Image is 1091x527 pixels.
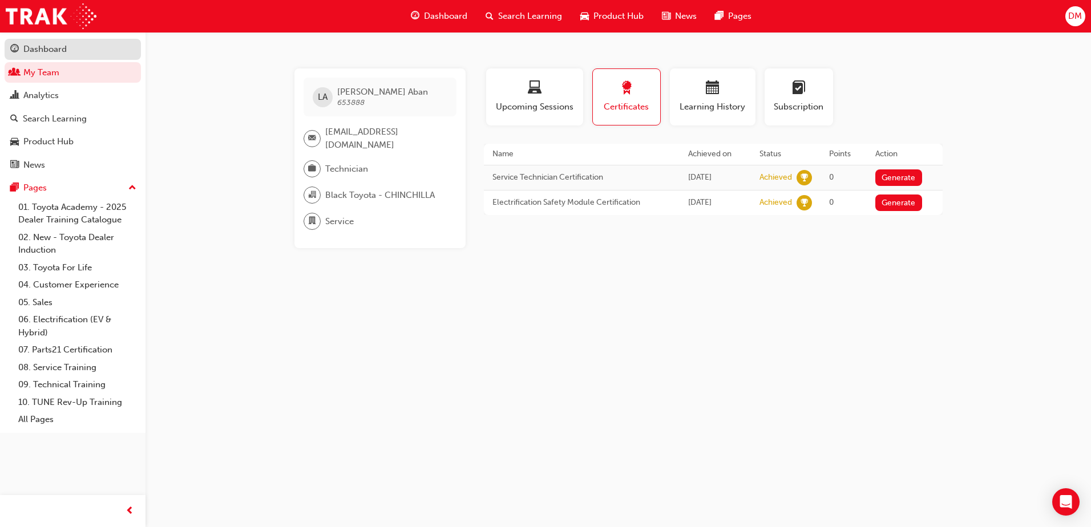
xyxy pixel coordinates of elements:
div: Pages [23,181,47,194]
a: News [5,155,141,176]
div: Product Hub [23,135,74,148]
a: car-iconProduct Hub [571,5,653,28]
span: award-icon [620,81,633,96]
span: Certificates [601,100,652,113]
span: Upcoming Sessions [495,100,575,113]
span: Subscription [773,100,825,113]
a: 05. Sales [14,294,141,311]
span: email-icon [308,131,316,146]
button: DashboardMy TeamAnalyticsSearch LearningProduct HubNews [5,37,141,177]
div: Achieved [759,197,792,208]
span: Pages [728,10,751,23]
a: Analytics [5,85,141,106]
a: 07. Parts21 Certification [14,341,141,359]
th: Action [867,144,942,165]
button: Upcoming Sessions [486,68,583,125]
span: guage-icon [10,44,19,55]
a: pages-iconPages [706,5,761,28]
img: Trak [6,3,96,29]
a: Dashboard [5,39,141,60]
th: Status [751,144,821,165]
button: Subscription [765,68,833,125]
span: car-icon [10,137,19,147]
div: Achieved [759,172,792,183]
a: 01. Toyota Academy - 2025 Dealer Training Catalogue [14,198,141,229]
a: 03. Toyota For Life [14,259,141,277]
span: search-icon [486,9,494,23]
span: up-icon [128,181,136,196]
span: learningRecordVerb_ACHIEVE-icon [797,170,812,185]
span: [PERSON_NAME] Aban [337,87,428,97]
button: Generate [875,169,922,186]
span: chart-icon [10,91,19,101]
span: 0 [829,197,834,207]
a: 09. Technical Training [14,376,141,394]
span: news-icon [662,9,670,23]
span: Dashboard [424,10,467,23]
span: department-icon [308,214,316,229]
td: Service Technician Certification [484,165,680,190]
span: search-icon [10,114,18,124]
a: 06. Electrification (EV & Hybrid) [14,311,141,341]
button: Pages [5,177,141,198]
th: Points [821,144,867,165]
div: News [23,159,45,172]
th: Name [484,144,680,165]
span: news-icon [10,160,19,171]
button: Certificates [592,68,661,125]
span: briefcase-icon [308,161,316,176]
span: prev-icon [126,504,134,518]
button: DM [1065,6,1085,26]
div: Analytics [23,89,59,102]
button: Generate [875,194,922,211]
a: news-iconNews [653,5,706,28]
span: learningplan-icon [792,81,806,96]
span: Search Learning [498,10,562,23]
div: Search Learning [23,112,87,125]
span: Product Hub [593,10,644,23]
a: 10. TUNE Rev-Up Training [14,394,141,411]
div: Open Intercom Messenger [1052,488,1080,516]
a: search-iconSearch Learning [476,5,571,28]
span: pages-icon [10,183,19,193]
a: guage-iconDashboard [402,5,476,28]
a: 02. New - Toyota Dealer Induction [14,229,141,259]
a: Product Hub [5,131,141,152]
span: organisation-icon [308,188,316,202]
a: My Team [5,62,141,83]
span: people-icon [10,68,19,78]
span: Technician [325,163,368,176]
a: 04. Customer Experience [14,276,141,294]
span: LA [318,91,328,104]
span: News [675,10,697,23]
span: Learning History [678,100,747,113]
span: Service [325,215,354,228]
span: [EMAIL_ADDRESS][DOMAIN_NAME] [325,125,447,151]
span: laptop-icon [528,81,542,96]
a: Search Learning [5,108,141,129]
span: pages-icon [715,9,724,23]
a: 08. Service Training [14,359,141,376]
td: Electrification Safety Module Certification [484,190,680,215]
span: 0 [829,172,834,182]
button: Learning History [670,68,755,125]
span: calendar-icon [706,81,720,96]
span: DM [1068,10,1082,23]
span: Black Toyota - CHINCHILLA [325,189,435,202]
span: car-icon [580,9,589,23]
span: guage-icon [411,9,419,23]
span: 653888 [337,98,365,107]
span: Mon Aug 25 2025 12:05:06 GMT+1000 (Australian Eastern Standard Time) [688,172,712,182]
th: Achieved on [680,144,751,165]
span: learningRecordVerb_ACHIEVE-icon [797,195,812,210]
span: Mon Apr 22 2024 16:18:22 GMT+1000 (Australian Eastern Standard Time) [688,197,712,207]
a: All Pages [14,411,141,428]
div: Dashboard [23,43,67,56]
